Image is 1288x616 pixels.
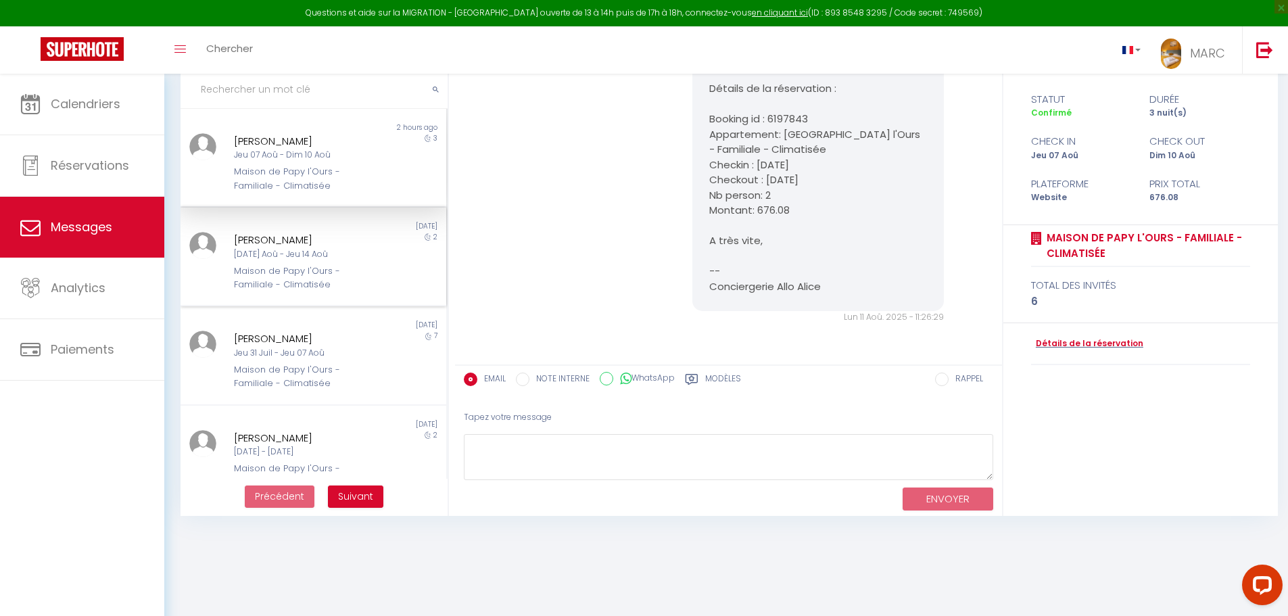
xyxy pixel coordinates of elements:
[1256,41,1273,58] img: logout
[464,401,993,434] div: Tapez votre message
[51,95,120,112] span: Calendriers
[234,363,371,391] div: Maison de Papy l'Ours - Familiale - Climatisée
[1022,191,1141,204] div: Website
[1031,293,1251,310] div: 6
[196,26,263,74] a: Chercher
[1031,277,1251,293] div: total des invités
[1022,133,1141,149] div: check in
[234,462,371,490] div: Maison de Papy l'Ours - Familiale - Climatisée
[433,133,437,143] span: 3
[189,331,216,358] img: ...
[1141,149,1259,162] div: Dim 10 Aoû
[189,232,216,259] img: ...
[234,347,371,360] div: Jeu 31 Juil - Jeu 07 Aoû
[433,430,437,440] span: 2
[255,490,304,503] span: Précédent
[692,311,944,324] div: Lun 11 Aoû. 2025 - 11:26:29
[434,331,437,341] span: 7
[313,320,446,331] div: [DATE]
[1031,107,1072,118] span: Confirmé
[51,279,105,296] span: Analytics
[1042,230,1251,262] a: Maison de Papy l'Ours - Familiale - Climatisée
[181,71,448,109] input: Rechercher un mot clé
[41,37,124,61] img: Super Booking
[234,264,371,292] div: Maison de Papy l'Ours - Familiale - Climatisée
[51,157,129,174] span: Réservations
[1031,337,1143,350] a: Détails de la réservation
[234,149,371,162] div: Jeu 07 Aoû - Dim 10 Aoû
[529,373,590,387] label: NOTE INTERNE
[1022,149,1141,162] div: Jeu 07 Aoû
[51,341,114,358] span: Paiements
[234,133,371,149] div: [PERSON_NAME]
[234,232,371,248] div: [PERSON_NAME]
[1151,26,1242,74] a: ... MARC
[1141,191,1259,204] div: 676.08
[328,485,383,508] button: Next
[949,373,983,387] label: RAPPEL
[1231,559,1288,616] iframe: LiveChat chat widget
[1190,45,1225,62] span: MARC
[234,446,371,458] div: [DATE] - [DATE]
[752,7,808,18] a: en cliquant ici
[613,372,675,387] label: WhatsApp
[189,133,216,160] img: ...
[234,248,371,261] div: [DATE] Aoû - Jeu 14 Aoû
[433,232,437,242] span: 2
[1161,39,1181,69] img: ...
[313,221,446,232] div: [DATE]
[313,122,446,133] div: 2 hours ago
[477,373,506,387] label: EMAIL
[189,430,216,457] img: ...
[1141,107,1259,120] div: 3 nuit(s)
[903,488,993,511] button: ENVOYER
[234,430,371,446] div: [PERSON_NAME]
[1141,133,1259,149] div: check out
[245,485,314,508] button: Previous
[51,218,112,235] span: Messages
[206,41,253,55] span: Chercher
[338,490,373,503] span: Suivant
[705,373,741,389] label: Modèles
[234,165,371,193] div: Maison de Papy l'Ours - Familiale - Climatisée
[1141,91,1259,108] div: durée
[313,419,446,430] div: [DATE]
[234,331,371,347] div: [PERSON_NAME]
[1141,176,1259,192] div: Prix total
[1022,176,1141,192] div: Plateforme
[1022,91,1141,108] div: statut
